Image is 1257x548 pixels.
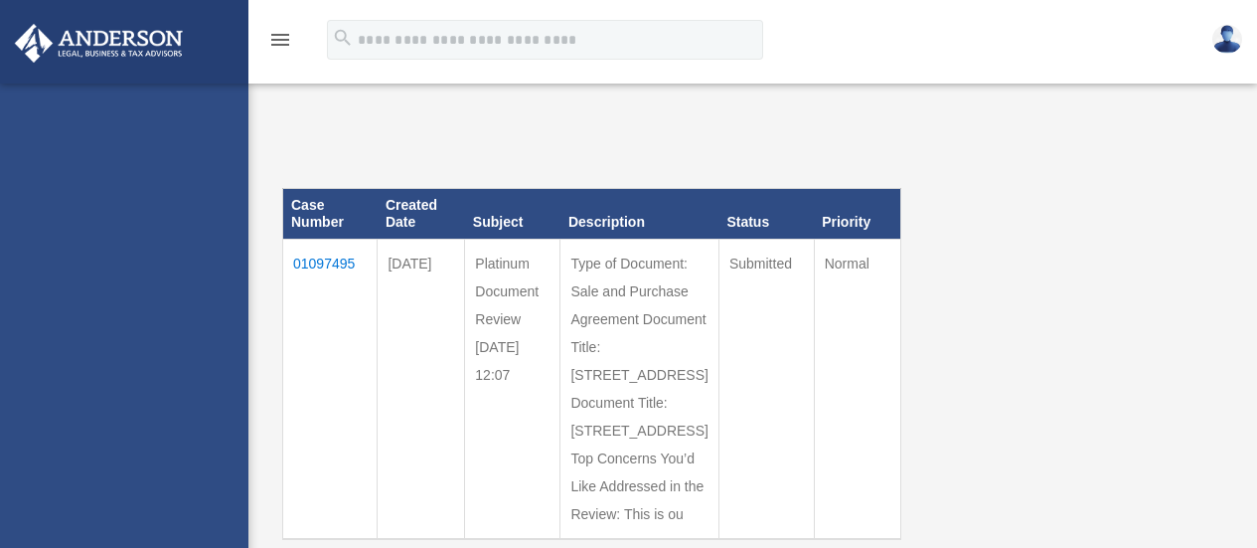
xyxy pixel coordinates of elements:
th: Created Date [378,189,465,240]
th: Case Number [283,189,378,240]
th: Subject [465,189,560,240]
td: Submitted [718,239,814,539]
a: menu [268,35,292,52]
td: [DATE] [378,239,465,539]
i: menu [268,28,292,52]
td: Type of Document: Sale and Purchase Agreement Document Title: [STREET_ADDRESS] Document Title: [S... [560,239,718,539]
img: User Pic [1212,25,1242,54]
i: search [332,27,354,49]
td: 01097495 [283,239,378,539]
th: Priority [814,189,900,240]
th: Status [718,189,814,240]
img: Anderson Advisors Platinum Portal [9,24,189,63]
td: Normal [814,239,900,539]
td: Platinum Document Review [DATE] 12:07 [465,239,560,539]
th: Description [560,189,718,240]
